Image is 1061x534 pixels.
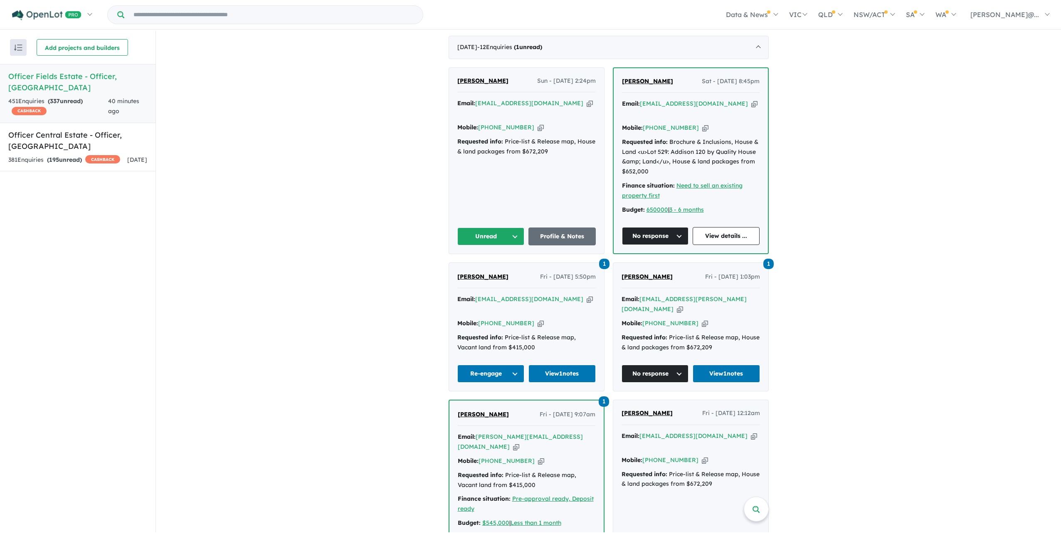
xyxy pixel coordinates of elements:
[622,206,645,213] strong: Budget:
[50,97,60,105] span: 337
[457,365,525,383] button: Re-engage
[622,182,743,199] a: Need to sell an existing property first
[622,77,673,85] span: [PERSON_NAME]
[599,257,609,269] a: 1
[14,44,22,51] img: sort.svg
[702,408,760,418] span: Fri - [DATE] 12:12am
[457,334,503,341] strong: Requested info:
[540,272,596,282] span: Fri - [DATE] 5:50pm
[702,124,708,132] button: Copy
[458,519,481,527] strong: Budget:
[702,319,708,328] button: Copy
[126,6,421,24] input: Try estate name, suburb, builder or developer
[599,396,609,407] span: 1
[622,273,673,280] span: [PERSON_NAME]
[8,96,108,116] div: 451 Enquir ies
[622,295,747,313] a: [EMAIL_ADDRESS][PERSON_NAME][DOMAIN_NAME]
[458,495,511,502] strong: Finance situation:
[458,471,503,479] strong: Requested info:
[622,272,673,282] a: [PERSON_NAME]
[457,273,508,280] span: [PERSON_NAME]
[538,457,544,465] button: Copy
[622,408,673,418] a: [PERSON_NAME]
[622,205,760,215] div: |
[458,433,583,450] a: [PERSON_NAME][EMAIL_ADDRESS][DOMAIN_NAME]
[457,295,475,303] strong: Email:
[622,470,667,478] strong: Requested info:
[622,409,673,417] span: [PERSON_NAME]
[49,156,59,163] span: 195
[458,495,594,512] u: Pre-approval ready, Deposit ready
[639,432,748,440] a: [EMAIL_ADDRESS][DOMAIN_NAME]
[478,319,534,327] a: [PHONE_NUMBER]
[458,410,509,420] a: [PERSON_NAME]
[511,519,561,527] a: Less than 1 month
[475,295,583,303] a: [EMAIL_ADDRESS][DOMAIN_NAME]
[622,100,640,107] strong: Email:
[622,470,760,489] div: Price-list & Release map, House & land packages from $672,209
[458,433,476,440] strong: Email:
[457,76,508,86] a: [PERSON_NAME]
[528,227,596,245] a: Profile & Notes
[516,43,519,51] span: 1
[751,432,757,440] button: Copy
[477,43,542,51] span: - 12 Enquir ies
[12,107,47,115] span: CASHBACK
[8,71,147,93] h5: Officer Fields Estate - Officer , [GEOGRAPHIC_DATA]
[642,319,698,327] a: [PHONE_NUMBER]
[457,77,508,84] span: [PERSON_NAME]
[622,295,639,303] strong: Email:
[587,295,593,304] button: Copy
[970,10,1039,19] span: [PERSON_NAME]@...
[108,97,139,115] span: 40 minutes ago
[669,206,704,213] u: 3 - 6 months
[538,319,544,328] button: Copy
[587,99,593,108] button: Copy
[622,334,667,341] strong: Requested info:
[449,36,769,59] div: [DATE]
[642,456,698,464] a: [PHONE_NUMBER]
[763,257,774,269] a: 1
[8,155,120,165] div: 381 Enquir ies
[622,319,642,327] strong: Mobile:
[646,206,668,213] a: 650000
[8,129,147,152] h5: Officer Central Estate - Officer , [GEOGRAPHIC_DATA]
[537,76,596,86] span: Sun - [DATE] 2:24pm
[457,138,503,145] strong: Requested info:
[479,457,535,465] a: [PHONE_NUMBER]
[751,99,758,108] button: Copy
[458,457,479,465] strong: Mobile:
[599,259,609,269] span: 1
[457,272,508,282] a: [PERSON_NAME]
[482,519,509,527] a: $545,000
[702,456,708,465] button: Copy
[705,272,760,282] span: Fri - [DATE] 1:03pm
[478,124,534,131] a: [PHONE_NUMBER]
[457,319,478,327] strong: Mobile:
[47,156,82,163] strong: ( unread)
[693,227,760,245] a: View details ...
[622,138,668,146] strong: Requested info:
[540,410,595,420] span: Fri - [DATE] 9:07am
[599,395,609,406] a: 1
[513,443,519,451] button: Copy
[763,259,774,269] span: 1
[457,124,478,131] strong: Mobile:
[622,365,689,383] button: No response
[622,182,675,189] strong: Finance situation:
[458,470,595,490] div: Price-list & Release map, Vacant land from $415,000
[677,305,683,314] button: Copy
[693,365,760,383] a: View1notes
[643,124,699,131] a: [PHONE_NUMBER]
[622,137,760,177] div: Brochure & Inclusions, House & Land <u>Lot 529: Addison 120 by Quality House &amp; Land</u>, Hous...
[458,518,595,528] div: |
[457,333,596,353] div: Price-list & Release map, Vacant land from $415,000
[622,77,673,87] a: [PERSON_NAME]
[702,77,760,87] span: Sat - [DATE] 8:45pm
[457,99,475,107] strong: Email:
[622,432,639,440] strong: Email:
